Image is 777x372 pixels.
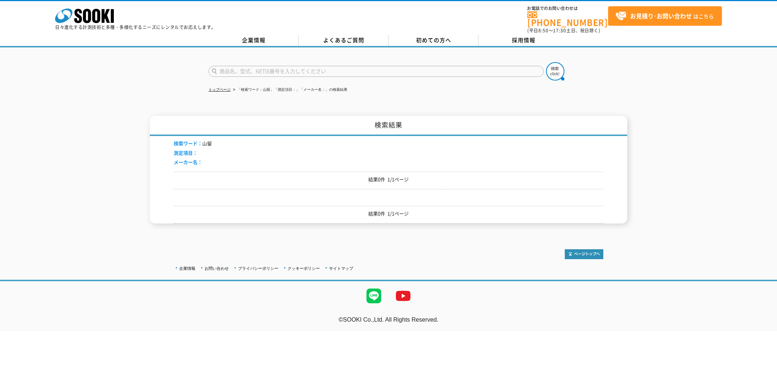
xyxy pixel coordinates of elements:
a: クッキーポリシー [288,266,320,271]
img: LINE [359,281,388,311]
img: YouTube [388,281,418,311]
a: サイトマップ [329,266,353,271]
span: 初めての方へ [416,36,451,44]
a: 採用情報 [478,35,568,46]
input: 商品名、型式、NETIS番号を入力してください [209,66,544,77]
a: 企業情報 [209,35,299,46]
a: 初めての方へ [388,35,478,46]
p: 結果0件 1/1ページ [174,210,603,218]
a: お問い合わせ [205,266,229,271]
span: (平日 ～ 土日、祝日除く) [527,27,600,34]
span: 8:50 [538,27,549,34]
a: トップページ [209,87,231,92]
p: 結果0件 1/1ページ [174,176,603,183]
span: 検索ワード： [174,140,202,147]
a: お見積り･お問い合わせはこちら [608,6,722,26]
h1: 検索結果 [150,116,627,136]
a: よくあるご質問 [299,35,388,46]
a: 企業情報 [179,266,195,271]
a: テストMail [749,324,777,330]
a: プライバシーポリシー [238,266,278,271]
span: 17:30 [553,27,566,34]
a: [PHONE_NUMBER] [527,11,608,26]
span: お電話でのお問い合わせは [527,6,608,11]
p: 日々進化する計測技術と多種・多様化するニーズにレンタルでお応えします。 [55,25,216,29]
span: メーカー名： [174,158,202,165]
li: 「検索ワード：山留」「測定項目：」「メーカー名：」の検索結果 [232,86,347,94]
span: 測定項目： [174,149,198,156]
strong: お見積り･お問い合わせ [630,11,692,20]
li: 山留 [174,140,212,147]
span: はこちら [615,11,714,22]
img: btn_search.png [546,62,564,81]
img: トップページへ [565,249,603,259]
